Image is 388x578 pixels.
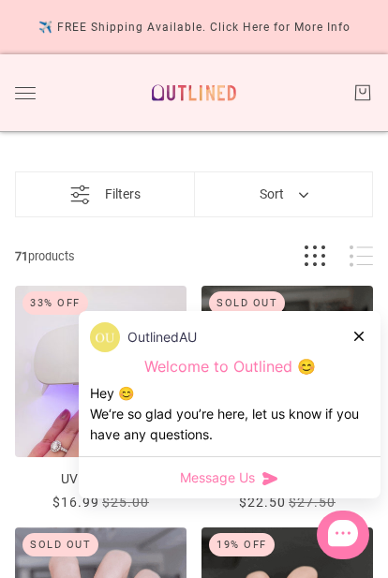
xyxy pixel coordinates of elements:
[90,357,369,377] p: Welcome to Outlined 😊
[350,245,373,267] button: List view
[22,533,98,556] div: Sold out
[127,327,197,348] p: OutlinedAU
[352,82,373,103] a: Cart
[239,495,286,510] span: $22.50
[145,69,243,116] a: Outlined
[15,286,187,457] img: uv-led-lamp-accessories_350x.jpg
[15,246,230,266] span: products
[52,495,99,510] span: $16.99
[305,245,325,267] button: Grid view
[22,291,88,315] div: 33% Off
[15,87,36,99] button: Toggle drawer
[241,172,327,216] button: Sort
[15,249,28,263] b: 71
[15,469,187,489] p: UV LED Lamp
[180,468,255,487] span: Message Us
[52,172,159,216] button: Filters
[90,383,369,445] div: Hey 😊 We‘re so glad you’re here, let us know if you have any questions.
[289,495,336,510] span: $27.50
[201,286,373,512] a: Cream Delight
[209,291,285,315] div: Sold out
[90,322,120,352] img: data:image/png;base64,iVBORw0KGgoAAAANSUhEUgAAACQAAAAkCAYAAADhAJiYAAAAAXNSR0IArs4c6QAAAERlWElmTU0...
[201,286,373,457] img: Cream Delight-Semi Cured Gel Strips-Outlined
[209,533,275,556] div: 19% Off
[38,18,351,37] div: ✈️ FREE Shipping Available. Click Here for More Info
[102,495,149,510] span: $25.00
[15,286,187,512] a: UV LED Lamp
